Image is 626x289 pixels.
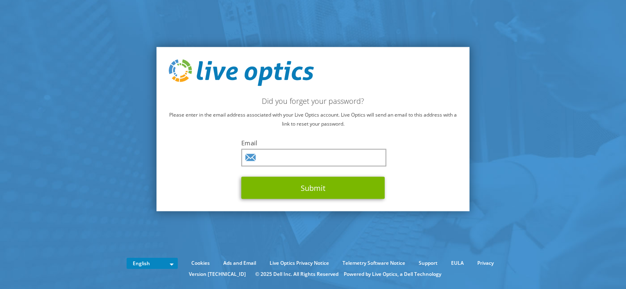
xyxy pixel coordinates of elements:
[169,59,314,86] img: live_optics_svg.svg
[169,96,457,106] h2: Did you forget your password?
[241,139,385,147] label: Email
[241,177,385,199] button: Submit
[445,259,470,268] a: EULA
[344,270,441,279] li: Powered by Live Optics, a Dell Technology
[471,259,500,268] a: Privacy
[169,110,457,128] p: Please enter in the email address associated with your Live Optics account. Live Optics will send...
[263,259,335,268] a: Live Optics Privacy Notice
[185,270,250,279] li: Version [TECHNICAL_ID]
[185,259,216,268] a: Cookies
[217,259,262,268] a: Ads and Email
[336,259,411,268] a: Telemetry Software Notice
[413,259,444,268] a: Support
[251,270,342,279] li: © 2025 Dell Inc. All Rights Reserved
